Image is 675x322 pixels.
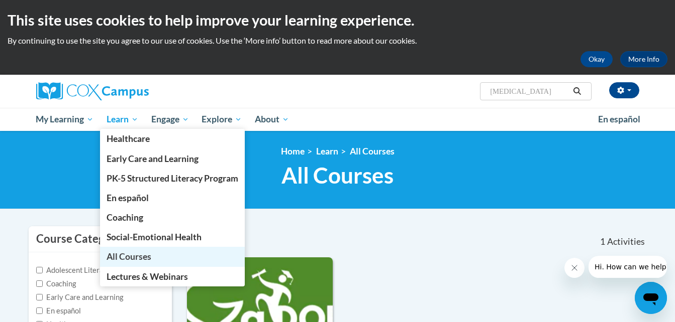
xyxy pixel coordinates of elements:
span: Engage [151,113,189,125]
a: More Info [620,51,667,67]
span: Activities [607,236,645,247]
iframe: Close message [564,258,585,278]
span: All Courses [281,162,394,189]
a: Early Care and Learning [100,149,245,169]
iframe: Message from company [589,256,667,278]
span: En español [598,114,640,124]
a: All Courses [350,146,395,156]
img: Cox Campus [36,82,149,100]
a: All Courses [100,247,245,266]
a: Cox Campus [36,82,227,100]
span: All Courses [107,251,151,262]
input: Checkbox for Options [36,267,43,273]
a: Social-Emotional Health [100,227,245,247]
label: En español [36,305,81,316]
a: Explore [195,108,248,131]
span: Learn [107,113,138,125]
a: Engage [145,108,196,131]
span: About [255,113,289,125]
a: Learn [100,108,145,131]
a: Lectures & Webinars [100,267,245,286]
p: By continuing to use the site you agree to our use of cookies. Use the ‘More info’ button to read... [8,35,667,46]
span: Hi. How can we help? [6,7,81,15]
span: My Learning [36,113,93,125]
label: Early Care and Learning [36,292,123,303]
label: Coaching [36,278,76,289]
div: Main menu [21,108,654,131]
a: Healthcare [100,129,245,148]
a: Learn [316,146,338,156]
input: Checkbox for Options [36,307,43,314]
span: PK-5 Structured Literacy Program [107,173,238,184]
span: Social-Emotional Health [107,232,202,242]
a: PK-5 Structured Literacy Program [100,169,245,188]
a: Home [281,146,305,156]
button: Okay [581,51,613,67]
span: En español [107,193,149,203]
input: Checkbox for Options [36,294,43,300]
a: About [248,108,296,131]
span: Healthcare [107,133,150,144]
a: My Learning [30,108,101,131]
input: Checkbox for Options [36,280,43,287]
span: Early Care and Learning [107,153,199,164]
span: Explore [202,113,242,125]
a: En español [100,188,245,208]
span: Lectures & Webinars [107,271,188,282]
label: Adolescent Literacy [36,265,111,276]
h3: Course Category [36,231,121,247]
iframe: Button to launch messaging window [635,282,667,314]
button: Search [569,85,585,97]
span: 1 [600,236,605,247]
input: Search Courses [489,85,569,97]
a: En español [592,109,647,130]
button: Account Settings [609,82,639,98]
a: Coaching [100,208,245,227]
span: Coaching [107,212,143,223]
h2: This site uses cookies to help improve your learning experience. [8,10,667,30]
